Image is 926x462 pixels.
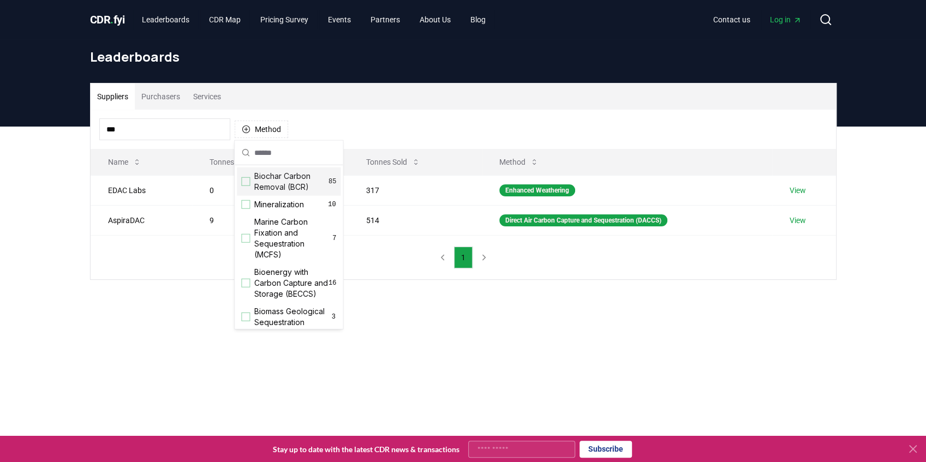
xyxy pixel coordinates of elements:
[201,151,288,173] button: Tonnes Delivered
[411,10,459,29] a: About Us
[254,267,328,299] span: Bioenergy with Carbon Capture and Storage (BECCS)
[192,175,349,205] td: 0
[331,313,336,321] span: 3
[254,306,331,328] span: Biomass Geological Sequestration
[192,205,349,235] td: 9
[462,10,494,29] a: Blog
[252,10,317,29] a: Pricing Survey
[349,175,482,205] td: 317
[254,199,304,210] span: Mineralization
[90,12,125,27] a: CDR.fyi
[491,151,547,173] button: Method
[362,10,409,29] a: Partners
[357,151,429,173] button: Tonnes Sold
[770,14,802,25] span: Log in
[327,200,336,209] span: 10
[790,215,806,226] a: View
[99,151,150,173] button: Name
[91,205,193,235] td: AspiraDAC
[254,171,328,193] span: Biochar Carbon Removal (BCR)
[91,175,193,205] td: EDAC Labs
[254,217,332,260] span: Marine Carbon Fixation and Sequestration (MCFS)
[499,184,575,196] div: Enhanced Weathering
[454,247,473,268] button: 1
[790,185,806,196] a: View
[332,234,336,243] span: 7
[187,83,228,110] button: Services
[328,279,336,287] span: 16
[704,10,759,29] a: Contact us
[133,10,494,29] nav: Main
[133,10,198,29] a: Leaderboards
[319,10,360,29] a: Events
[704,10,810,29] nav: Main
[90,48,837,65] h1: Leaderboards
[328,177,336,186] span: 85
[499,214,667,226] div: Direct Air Carbon Capture and Sequestration (DACCS)
[110,13,113,26] span: .
[200,10,249,29] a: CDR Map
[235,121,288,138] button: Method
[135,83,187,110] button: Purchasers
[349,205,482,235] td: 514
[761,10,810,29] a: Log in
[90,13,125,26] span: CDR fyi
[91,83,135,110] button: Suppliers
